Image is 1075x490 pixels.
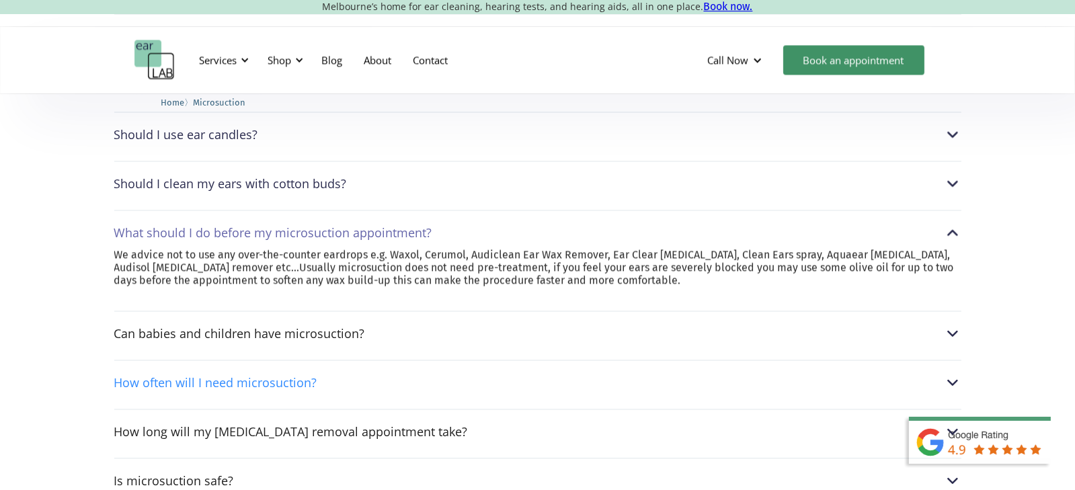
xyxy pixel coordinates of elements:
div: Can babies and children have microsuction?Can babies and children have microsuction? [114,325,961,342]
div: Is microsuction safe?Is microsuction safe? [114,472,961,489]
a: Contact [403,40,459,79]
img: What should I do before my microsuction appointment? [944,224,961,241]
a: About [354,40,403,79]
li: 〉 [161,95,194,110]
div: How often will I need microsuction?How often will I need microsuction? [114,374,961,391]
div: Should I use ear candles? [114,128,258,141]
div: Can babies and children have microsuction? [114,327,365,340]
div: Is microsuction safe? [114,474,234,487]
div: How long will my [MEDICAL_DATA] removal appointment take? [114,425,468,438]
div: Should I use ear candles?Should I use ear candles? [114,126,961,143]
span: Home [161,97,185,108]
p: We advice not to use any over-the-counter eardrops e.g. Waxol, Cerumol, Audiclean Ear Wax Remover... [114,248,961,287]
div: What should I do before my microsuction appointment? [114,226,432,239]
a: Blog [311,40,354,79]
div: Services [200,53,237,67]
div: How long will my [MEDICAL_DATA] removal appointment take?How long will my earwax removal appointm... [114,423,961,440]
a: home [134,40,175,80]
div: Should I clean my ears with cotton buds?Should I clean my ears with cotton buds? [114,175,961,192]
img: Should I use ear candles? [944,126,961,143]
img: Should I clean my ears with cotton buds? [944,175,961,192]
div: Should I clean my ears with cotton buds? [114,177,347,190]
div: How often will I need microsuction? [114,376,317,389]
img: Can babies and children have microsuction? [944,325,961,342]
img: Is microsuction safe? [944,472,961,489]
a: Home [161,95,185,108]
div: Services [192,40,253,80]
div: What should I do before my microsuction appointment?What should I do before my microsuction appoi... [114,224,961,241]
img: How often will I need microsuction? [944,374,961,391]
img: How long will my earwax removal appointment take? [944,423,961,440]
a: Microsuction [194,95,246,108]
div: Shop [268,53,292,67]
div: Call Now [708,53,749,67]
span: Microsuction [194,97,246,108]
a: Book an appointment [783,45,924,75]
div: Call Now [697,40,777,80]
nav: What should I do before my microsuction appointment?What should I do before my microsuction appoi... [114,248,961,300]
div: Shop [260,40,308,80]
